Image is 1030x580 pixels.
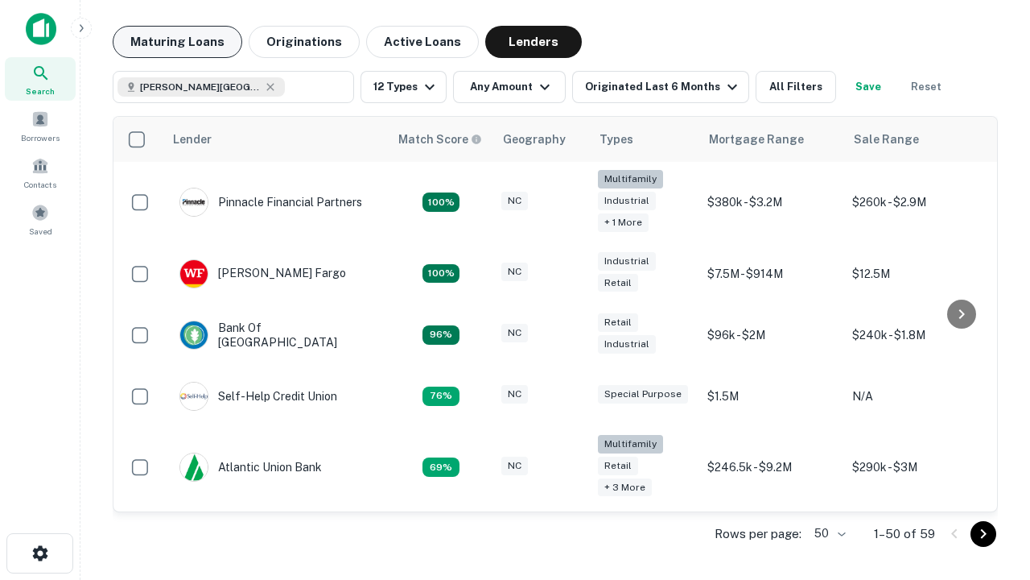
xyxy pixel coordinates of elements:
th: Mortgage Range [699,117,844,162]
img: capitalize-icon.png [26,13,56,45]
td: $240k - $1.8M [844,304,989,366]
div: Special Purpose [598,385,688,404]
span: Borrowers [21,131,60,144]
div: Matching Properties: 14, hasApolloMatch: undefined [422,325,459,345]
div: + 1 more [598,213,649,232]
div: Matching Properties: 11, hasApolloMatch: undefined [422,387,459,406]
div: Lender [173,130,212,149]
a: Search [5,57,76,101]
td: $7.5M - $914M [699,243,844,304]
div: NC [501,192,528,210]
div: Multifamily [598,170,663,188]
h6: Match Score [398,130,479,148]
a: Contacts [5,151,76,194]
div: Multifamily [598,435,663,454]
button: 12 Types [360,71,447,103]
div: Types [599,130,633,149]
div: NC [501,457,528,475]
p: Rows per page: [715,524,801,544]
div: Industrial [598,192,656,210]
div: NC [501,324,528,342]
div: Mortgage Range [709,130,804,149]
div: NC [501,263,528,281]
img: picture [180,260,208,288]
div: Retail [598,313,638,332]
td: $12.5M [844,243,989,304]
td: $380k - $3.2M [699,162,844,243]
span: Contacts [24,178,56,191]
button: Originated Last 6 Months [572,71,749,103]
button: Lenders [485,26,582,58]
div: Matching Properties: 15, hasApolloMatch: undefined [422,264,459,284]
p: 1–50 of 59 [874,524,935,544]
div: Industrial [598,252,656,271]
iframe: Chat Widget [950,400,1030,477]
td: N/A [844,366,989,427]
div: Geography [503,130,566,149]
td: $1.5M [699,366,844,427]
div: [PERSON_NAME] Fargo [179,259,346,288]
div: Matching Properties: 10, hasApolloMatch: undefined [422,458,459,477]
div: Atlantic Union Bank [179,453,322,482]
img: picture [180,188,208,216]
img: picture [180,383,208,410]
div: Capitalize uses an advanced AI algorithm to match your search with the best lender. The match sco... [398,130,482,148]
td: $290k - $3M [844,427,989,508]
div: 50 [808,522,848,545]
span: Search [26,85,55,97]
img: picture [180,321,208,349]
div: + 3 more [598,478,652,497]
button: Save your search to get updates of matches that match your search criteria. [843,71,894,103]
th: Types [590,117,699,162]
div: Pinnacle Financial Partners [179,188,362,217]
div: Bank Of [GEOGRAPHIC_DATA] [179,321,373,350]
th: Capitalize uses an advanced AI algorithm to match your search with the best lender. The match sco... [389,117,493,162]
a: Borrowers [5,104,76,147]
div: Retail [598,457,638,475]
button: All Filters [756,71,836,103]
button: Originations [249,26,360,58]
button: Go to next page [970,521,996,547]
td: $96k - $2M [699,304,844,366]
div: Self-help Credit Union [179,382,337,411]
div: Retail [598,274,638,292]
div: Matching Properties: 26, hasApolloMatch: undefined [422,193,459,212]
a: Saved [5,197,76,241]
span: Saved [29,225,52,238]
button: Active Loans [366,26,479,58]
th: Lender [163,117,389,162]
img: picture [180,454,208,481]
div: Industrial [598,335,656,354]
button: Reset [900,71,952,103]
td: $246.5k - $9.2M [699,427,844,508]
button: Maturing Loans [113,26,242,58]
td: $260k - $2.9M [844,162,989,243]
th: Sale Range [844,117,989,162]
button: Any Amount [453,71,566,103]
span: [PERSON_NAME][GEOGRAPHIC_DATA], [GEOGRAPHIC_DATA] [140,80,261,94]
div: Sale Range [854,130,919,149]
div: NC [501,385,528,404]
div: Originated Last 6 Months [585,77,742,97]
th: Geography [493,117,590,162]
